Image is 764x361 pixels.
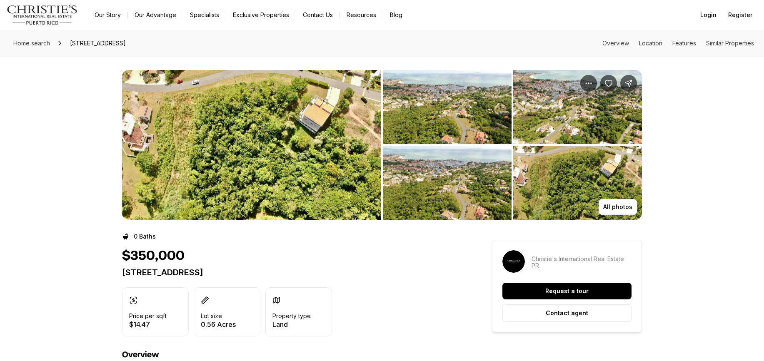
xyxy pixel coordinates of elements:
span: Home search [13,40,50,47]
a: Exclusive Properties [226,9,296,21]
p: Price per sqft [129,313,167,319]
button: View image gallery [513,70,642,144]
a: Specialists [183,9,226,21]
span: [STREET_ADDRESS] [67,37,129,50]
nav: Page section menu [602,40,754,47]
button: Property options [580,75,597,92]
a: Resources [340,9,383,21]
p: Christie's International Real Estate PR [532,256,632,269]
button: View image gallery [513,146,642,220]
p: 0.56 Acres [201,321,236,328]
li: 1 of 4 [122,70,381,220]
a: Our Advantage [128,9,183,21]
li: 2 of 4 [383,70,642,220]
a: Skip to: Location [639,40,662,47]
p: All photos [603,204,632,210]
a: Home search [10,37,53,50]
p: $14.47 [129,321,167,328]
button: Contact Us [296,9,340,21]
h4: Overview [122,350,462,360]
p: Request a tour [545,288,589,294]
button: View image gallery [383,70,512,144]
button: Register [723,7,757,23]
button: View image gallery [122,70,381,220]
p: 0 Baths [134,233,156,240]
span: Register [728,12,752,18]
button: Save Property: PORT ROAD RD #17 [600,75,617,92]
h1: $350,000 [122,248,185,264]
button: View image gallery [383,146,512,220]
button: Contact agent [502,304,632,322]
div: Listing Photos [122,70,642,220]
a: Blog [383,9,409,21]
a: Skip to: Overview [602,40,629,47]
img: logo [7,5,78,25]
a: Skip to: Features [672,40,696,47]
p: Lot size [201,313,222,319]
a: Our Story [88,9,127,21]
p: Property type [272,313,311,319]
p: [STREET_ADDRESS] [122,267,462,277]
button: All photos [599,199,637,215]
a: Skip to: Similar Properties [706,40,754,47]
button: Share Property: PORT ROAD RD #17 [620,75,637,92]
span: Login [700,12,717,18]
p: Land [272,321,311,328]
p: Contact agent [546,310,588,316]
button: Login [695,7,722,23]
button: Request a tour [502,283,632,299]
